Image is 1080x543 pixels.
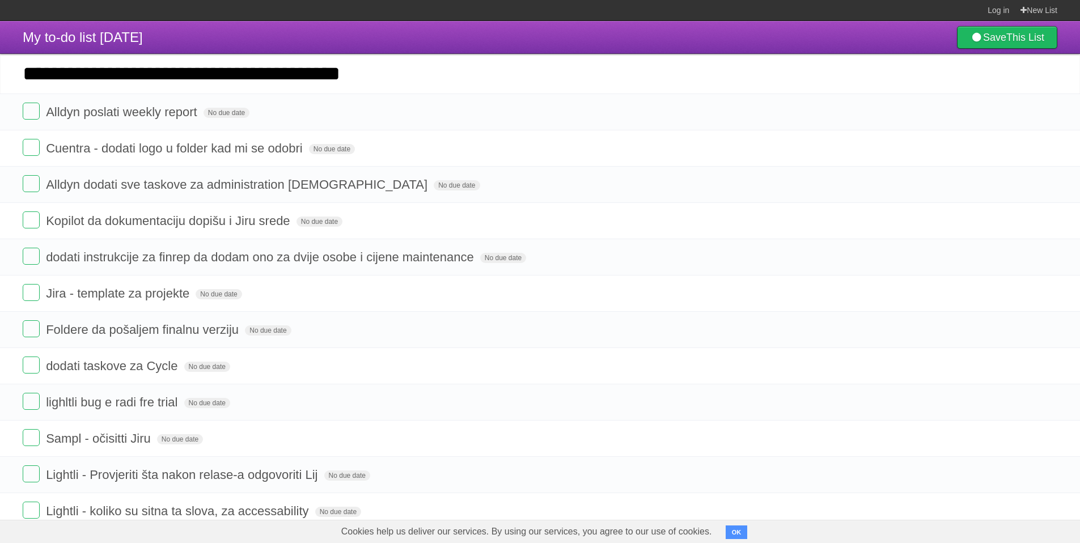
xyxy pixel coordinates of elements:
label: Done [23,320,40,337]
span: Lightli - Provjeriti šta nakon relase-a odgovoriti Lij [46,468,320,482]
label: Done [23,211,40,228]
label: Done [23,139,40,156]
span: Foldere da pošaljem finalnu verziju [46,323,242,337]
span: No due date [297,217,342,227]
button: OK [726,525,748,539]
span: Sampl - očisitti Jiru [46,431,154,446]
label: Done [23,103,40,120]
span: Alldyn poslati weekly report [46,105,200,119]
span: No due date [480,253,526,263]
span: No due date [196,289,242,299]
span: Cuentra - dodati logo u folder kad mi se odobri [46,141,305,155]
label: Done [23,175,40,192]
a: SaveThis List [957,26,1057,49]
span: No due date [315,507,361,517]
span: Kopilot da dokumentaciju dopišu i Jiru srede [46,214,293,228]
span: No due date [184,362,230,372]
label: Done [23,284,40,301]
span: Cookies help us deliver our services. By using our services, you agree to our use of cookies. [330,520,723,543]
span: Lightli - koliko su sitna ta slova, za accessability [46,504,311,518]
span: dodati instrukcije za finrep da dodam ono za dvije osobe i cijene maintenance [46,250,477,264]
span: lighltli bug e radi fre trial [46,395,180,409]
label: Done [23,502,40,519]
label: Done [23,248,40,265]
span: dodati taskove za Cycle [46,359,180,373]
span: No due date [245,325,291,336]
span: No due date [157,434,203,444]
b: This List [1006,32,1044,43]
label: Done [23,393,40,410]
span: No due date [434,180,480,190]
span: No due date [184,398,230,408]
span: Alldyn dodati sve taskove za administration [DEMOGRAPHIC_DATA] [46,177,430,192]
label: Done [23,357,40,374]
span: No due date [324,470,370,481]
span: No due date [204,108,249,118]
label: Done [23,465,40,482]
span: My to-do list [DATE] [23,29,143,45]
span: No due date [309,144,355,154]
label: Done [23,429,40,446]
span: Jira - template za projekte [46,286,192,300]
